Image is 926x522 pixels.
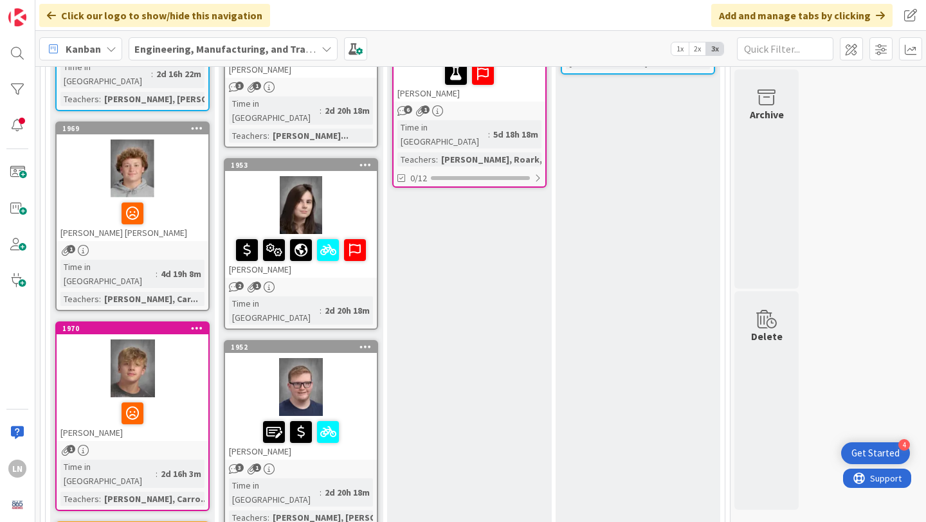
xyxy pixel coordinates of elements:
span: : [99,492,101,506]
div: Teachers [60,492,99,506]
div: 1970 [62,324,208,333]
span: 1 [67,445,75,453]
span: : [320,104,322,118]
span: : [320,303,322,318]
div: [PERSON_NAME], [PERSON_NAME], L... [101,92,265,106]
div: Archive [750,107,784,122]
div: 2d 16h 22m [153,67,204,81]
span: 1 [421,105,430,114]
span: : [99,292,101,306]
a: 1969[PERSON_NAME] [PERSON_NAME]Time in [GEOGRAPHIC_DATA]:4d 19h 8mTeachers:[PERSON_NAME], Car... [55,122,210,311]
div: 2d 20h 18m [322,104,373,118]
div: 1953 [231,161,377,170]
div: [PERSON_NAME], Car... [101,292,201,306]
img: Visit kanbanzone.com [8,8,26,26]
div: 1952 [231,343,377,352]
span: 6 [404,105,412,114]
div: 1952 [225,341,377,353]
span: : [151,67,153,81]
b: Engineering, Manufacturing, and Transportation [134,42,362,55]
div: Teachers [60,92,99,106]
div: 2d 16h 3m [158,467,204,481]
div: [PERSON_NAME]... [269,129,352,143]
div: 1970 [57,323,208,334]
div: Time in [GEOGRAPHIC_DATA] [60,460,156,488]
span: 1 [253,82,261,90]
div: [PERSON_NAME], Roark, Watso... [438,152,582,166]
div: 1953 [225,159,377,171]
div: [PERSON_NAME] [225,416,377,460]
div: Time in [GEOGRAPHIC_DATA] [229,296,320,325]
span: : [320,485,322,500]
span: : [488,127,490,141]
div: 1969 [62,124,208,133]
span: : [268,129,269,143]
input: Quick Filter... [737,37,833,60]
div: Teachers [397,152,436,166]
div: [PERSON_NAME] [225,234,377,278]
span: 3 [235,464,244,472]
img: avatar [8,496,26,514]
div: Teachers [229,129,268,143]
div: Delete [751,328,783,344]
div: 1952[PERSON_NAME] [225,341,377,460]
span: 2 [235,282,244,290]
span: 1 [253,464,261,472]
div: Add and manage tabs by clicking [711,4,893,27]
span: 0/12 [410,172,427,185]
div: [PERSON_NAME] [394,58,545,102]
div: Time in [GEOGRAPHIC_DATA] [229,96,320,125]
div: Click our logo to show/hide this navigation [39,4,270,27]
div: Time in [GEOGRAPHIC_DATA] [60,260,156,288]
div: Time in [GEOGRAPHIC_DATA] [397,120,488,148]
div: [PERSON_NAME], Carro... [101,492,212,506]
div: 1969[PERSON_NAME] [PERSON_NAME] [57,123,208,241]
span: : [99,92,101,106]
span: Support [27,2,59,17]
span: : [436,152,438,166]
div: 1969 [57,123,208,134]
div: 4 [898,439,910,451]
span: Kanban [66,41,101,57]
a: 1970[PERSON_NAME]Time in [GEOGRAPHIC_DATA]:2d 16h 3mTeachers:[PERSON_NAME], Carro... [55,321,210,511]
div: Teachers [60,292,99,306]
a: 1953[PERSON_NAME]Time in [GEOGRAPHIC_DATA]:2d 20h 18m [224,158,378,330]
span: 3 [235,82,244,90]
span: 3x [706,42,723,55]
span: 1 [253,282,261,290]
div: LN [8,460,26,478]
div: Get Started [851,447,900,460]
div: [PERSON_NAME] [57,397,208,441]
div: 4d 19h 8m [158,267,204,281]
div: 2d 20h 18m [322,485,373,500]
span: 1x [671,42,689,55]
div: 5d 18h 18m [490,127,541,141]
div: 2d 20h 18m [322,303,373,318]
div: Time in [GEOGRAPHIC_DATA] [229,478,320,507]
div: Open Get Started checklist, remaining modules: 4 [841,442,910,464]
span: 1 [67,245,75,253]
span: : [156,467,158,481]
div: [PERSON_NAME] [PERSON_NAME] [57,197,208,241]
div: 1970[PERSON_NAME] [57,323,208,441]
span: 2x [689,42,706,55]
span: : [156,267,158,281]
div: Time in [GEOGRAPHIC_DATA] [60,60,151,88]
div: 1953[PERSON_NAME] [225,159,377,278]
